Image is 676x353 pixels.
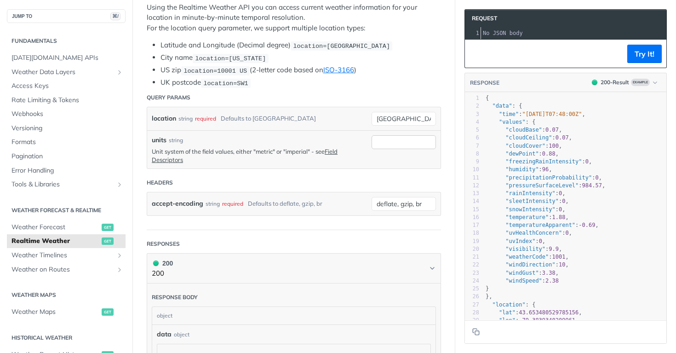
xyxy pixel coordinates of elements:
[11,166,123,175] span: Error Handling
[465,245,479,253] div: 20
[486,158,592,165] span: : ,
[486,317,579,324] span: : ,
[486,278,559,284] span: :
[465,269,479,277] div: 23
[505,190,555,197] span: "rainIntensity"
[465,29,481,37] div: 1
[102,224,114,231] span: get
[174,330,189,339] div: object
[499,309,516,316] span: "lat"
[465,309,479,317] div: 28
[7,164,126,178] a: Error Handling
[470,47,482,61] button: Copy to clipboard
[465,166,479,174] div: 10
[465,206,479,214] div: 15
[549,143,559,149] span: 100
[505,166,539,173] span: "humidity"
[465,158,479,166] div: 9
[585,158,589,165] span: 0
[429,265,436,272] svg: Chevron
[465,94,479,102] div: 1
[486,309,582,316] span: : ,
[565,230,568,236] span: 0
[505,230,562,236] span: "uvHealthConcern"
[486,95,489,101] span: {
[486,222,599,228] span: : ,
[486,246,562,252] span: : ,
[160,77,441,88] li: UK postcode
[206,197,220,210] div: string
[153,260,159,266] span: 200
[195,112,216,125] div: required
[465,301,479,309] div: 27
[542,150,556,157] span: 0.88
[11,152,123,161] span: Pagination
[486,230,572,236] span: : ,
[519,317,522,324] span: -
[465,229,479,237] div: 18
[483,30,489,36] span: No
[499,111,519,117] span: "time"
[627,45,662,63] button: Try It!
[582,182,602,189] span: 984.57
[465,253,479,261] div: 21
[11,223,99,232] span: Weather Forecast
[7,79,126,93] a: Access Keys
[152,258,173,268] div: 200
[552,254,566,260] span: 1001
[147,179,173,187] div: Headers
[465,102,479,110] div: 2
[582,222,596,228] span: 0.69
[505,222,575,228] span: "temperatureApparent"
[11,110,123,119] span: Webhooks
[11,138,123,147] span: Formats
[579,222,582,228] span: -
[7,249,126,262] a: Weather TimelinesShow subpages for Weather Timelines
[248,197,322,210] div: Defaults to deflate, gzip, br
[486,103,522,109] span: : {
[505,238,535,244] span: "uvIndex"
[562,198,565,204] span: 0
[486,143,562,149] span: : ,
[152,135,166,145] label: units
[293,42,390,49] span: location=[GEOGRAPHIC_DATA]
[465,182,479,190] div: 12
[7,135,126,149] a: Formats
[486,174,602,181] span: : ,
[7,334,126,342] h2: Historical Weather
[465,261,479,269] div: 22
[11,237,99,246] span: Realtime Weather
[152,258,436,279] button: 200 200200
[467,14,497,23] span: Request
[152,293,198,301] div: Response body
[486,254,569,260] span: : ,
[178,112,193,125] div: string
[169,136,183,145] div: string
[7,65,126,79] a: Weather Data LayersShow subpages for Weather Data Layers
[195,55,266,62] span: location=[US_STATE]
[505,150,539,157] span: "dewPoint"
[323,65,354,74] a: ISO-3166
[465,190,479,197] div: 13
[542,270,556,276] span: 3.38
[505,158,582,165] span: "freezingRainIntensity"
[486,261,569,268] span: : ,
[465,237,479,245] div: 19
[505,174,592,181] span: "precipitationProbability"
[505,261,555,268] span: "windDirection"
[470,78,500,87] button: RESPONSE
[11,251,114,260] span: Weather Timelines
[110,12,120,20] span: ⌘/
[492,103,512,109] span: "data"
[486,293,493,300] span: },
[559,206,562,213] span: 0
[592,80,597,85] span: 200
[465,126,479,134] div: 5
[542,166,549,173] span: 96
[486,301,535,308] span: : {
[102,237,114,245] span: get
[152,112,176,125] label: location
[549,246,559,252] span: 9.9
[486,182,605,189] span: : ,
[465,221,479,229] div: 17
